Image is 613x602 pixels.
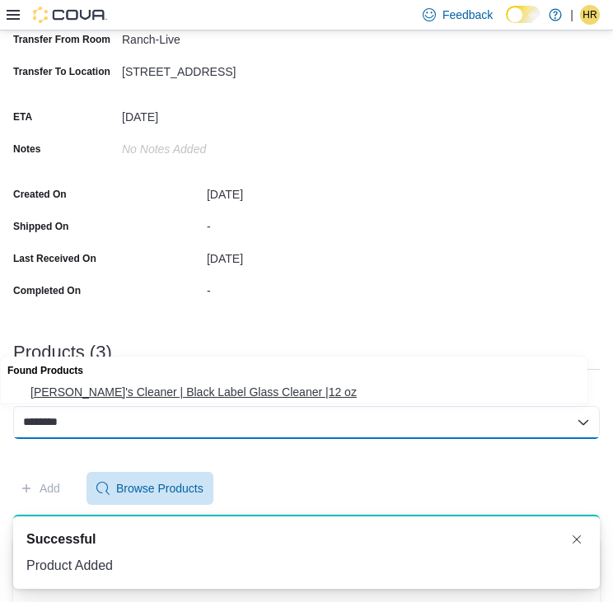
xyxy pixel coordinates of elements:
span: Add [40,480,60,497]
div: Found Products [1,357,600,380]
img: Cova [33,7,107,23]
div: - [207,278,600,297]
label: Last Received On [13,252,96,265]
p: | [570,5,573,25]
div: Notification [26,530,587,549]
label: Created On [13,188,67,201]
div: [STREET_ADDRESS] [122,58,343,78]
span: Feedback [442,7,493,23]
div: Choose from the following options [1,357,600,404]
button: Dismiss toast [567,530,587,549]
div: Product Added [26,556,587,576]
div: No Notes added [122,136,343,156]
label: ETA [13,110,32,124]
div: Ranch-Live [122,26,343,46]
label: Transfer To Location [13,65,110,78]
label: Completed On [13,284,81,297]
input: Dark Mode [506,6,540,23]
button: Browse Products [87,472,213,505]
div: - [207,213,600,233]
span: Browse Products [116,480,204,497]
span: Successful [26,530,96,549]
button: Close list of options [577,416,590,429]
div: [DATE] [207,245,600,265]
label: Transfer From Room [13,33,110,46]
label: Notes [13,142,40,156]
h3: Products (3) [13,343,112,362]
button: Randy's Cleaner | Black Label Glass Cleaner |12 oz [1,380,600,404]
label: Shipped On [13,220,68,233]
div: [DATE] [122,104,343,124]
button: Add [13,472,67,505]
span: HR [583,5,597,25]
div: Harrison Ramsey [580,5,600,25]
div: [DATE] [207,181,600,201]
